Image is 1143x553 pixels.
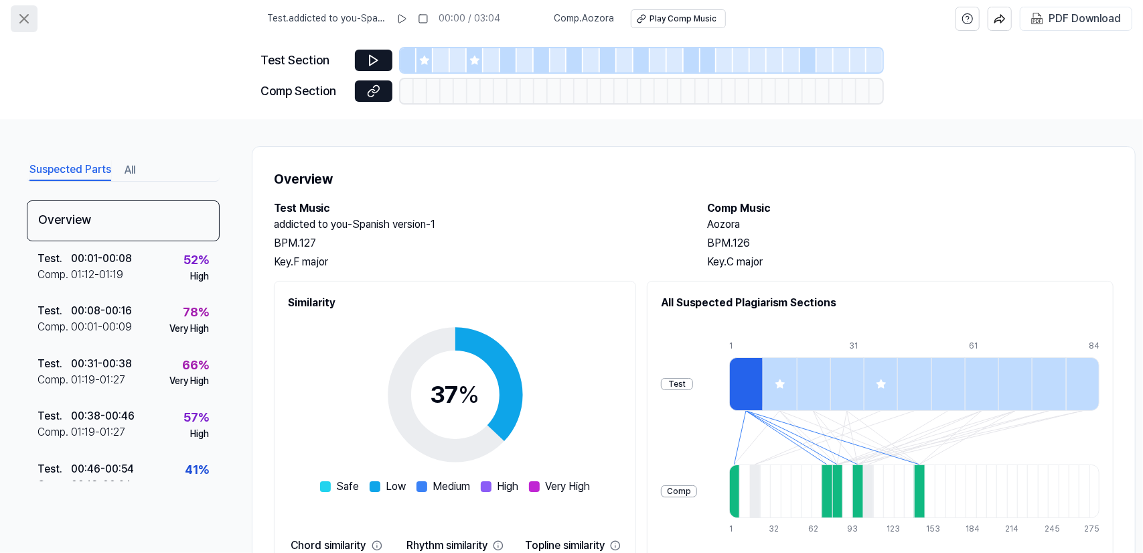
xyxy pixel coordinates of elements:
[37,303,71,319] div: Test .
[459,380,480,409] span: %
[71,356,132,372] div: 00:31 - 00:38
[169,322,209,336] div: Very High
[969,341,1002,352] div: 61
[274,235,680,251] div: BPM. 127
[71,303,132,319] div: 00:08 - 00:16
[994,13,1006,25] img: share
[1045,524,1055,535] div: 245
[183,303,209,322] div: 78 %
[27,200,220,241] div: Overview
[769,524,779,535] div: 32
[386,479,406,495] span: Low
[37,267,71,283] div: Comp .
[545,479,590,495] span: Very High
[71,461,134,477] div: 00:46 - 00:54
[37,461,71,477] div: Test .
[125,160,135,181] button: All
[71,267,123,283] div: 01:12 - 01:19
[183,251,209,270] div: 52 %
[169,375,209,388] div: Very High
[707,254,1114,270] div: Key. C major
[37,424,71,440] div: Comp .
[962,12,974,25] svg: help
[497,479,518,495] span: High
[274,254,680,270] div: Key. F major
[37,372,71,388] div: Comp .
[71,408,135,424] div: 00:38 - 00:46
[261,82,347,101] div: Comp Section
[185,460,209,480] div: 41 %
[554,12,615,25] span: Comp . Aozora
[926,524,936,535] div: 153
[71,477,131,493] div: 00:16 - 00:24
[956,7,980,31] button: help
[37,319,71,335] div: Comp .
[650,13,717,25] div: Play Comp Music
[336,479,359,495] span: Safe
[268,12,386,25] span: Test . addicted to you-Spanish version-1
[631,9,726,28] button: Play Comp Music
[37,251,71,267] div: Test .
[661,485,697,498] div: Comp
[661,378,693,391] div: Test
[661,295,1099,311] h2: All Suspected Plagiarism Sections
[1031,13,1043,25] img: PDF Download
[71,251,132,267] div: 00:01 - 00:08
[175,480,209,493] div: Medium
[707,235,1114,251] div: BPM. 126
[966,524,976,535] div: 184
[288,295,622,311] h2: Similarity
[1028,7,1124,30] button: PDF Download
[71,424,125,440] div: 01:19 - 01:27
[29,160,111,181] button: Suspected Parts
[1089,341,1099,352] div: 84
[849,341,883,352] div: 31
[729,341,763,352] div: 1
[274,200,680,217] h2: Test Music
[71,319,132,335] div: 00:01 - 00:09
[37,477,71,493] div: Comp .
[274,217,680,233] h2: addicted to you-Spanish version-1
[190,270,209,284] div: High
[190,428,209,441] div: High
[1084,524,1099,535] div: 275
[182,356,209,375] div: 66 %
[37,356,71,372] div: Test .
[707,217,1114,233] h2: Aozora
[808,524,818,535] div: 62
[848,524,858,535] div: 93
[274,168,1114,190] h1: Overview
[431,377,480,413] div: 37
[729,524,739,535] div: 1
[439,12,501,25] div: 00:00 / 03:04
[71,372,125,388] div: 01:19 - 01:27
[1005,524,1015,535] div: 214
[1049,10,1121,27] div: PDF Download
[433,479,470,495] span: Medium
[707,200,1114,217] h2: Comp Music
[887,524,897,535] div: 123
[261,51,347,70] div: Test Section
[37,408,71,424] div: Test .
[183,408,209,428] div: 57 %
